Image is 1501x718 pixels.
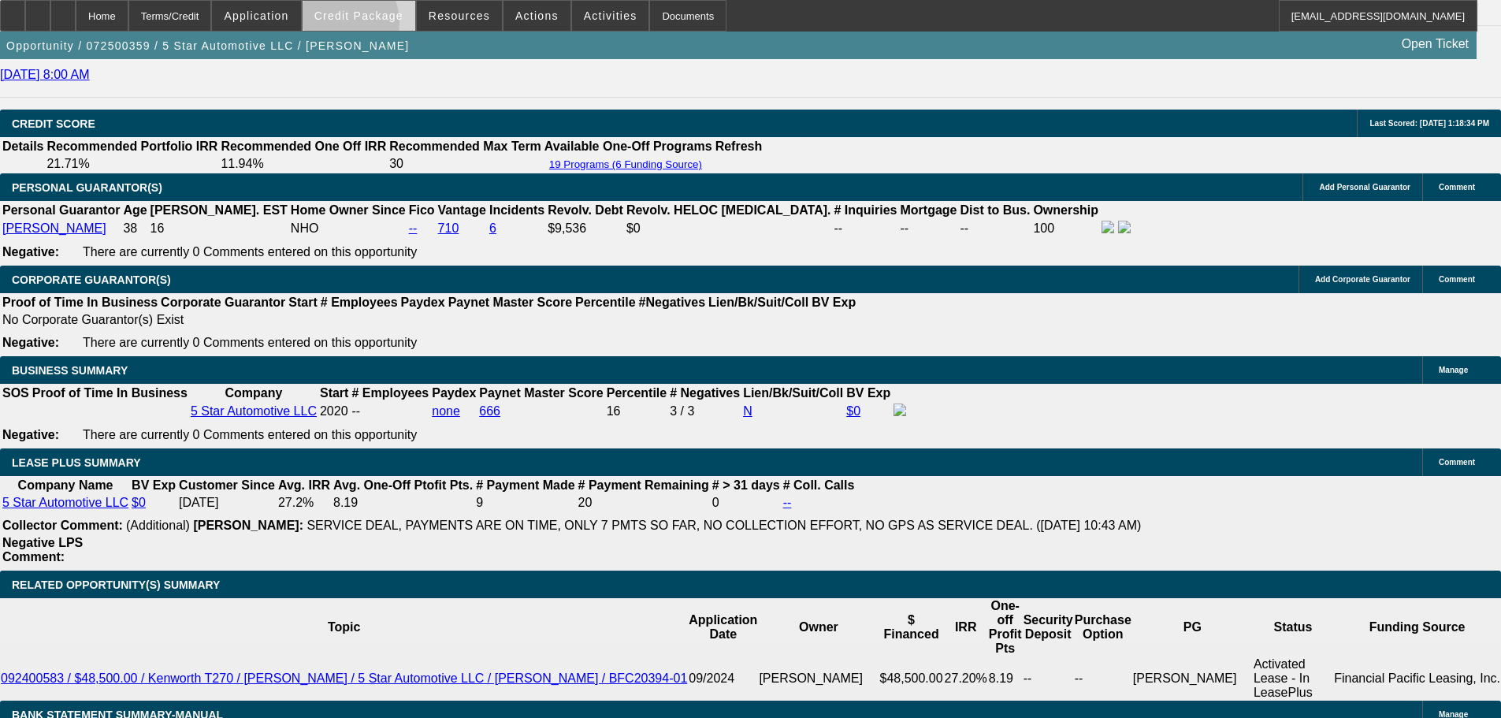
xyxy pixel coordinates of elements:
[2,336,59,349] b: Negative:
[303,1,415,31] button: Credit Package
[639,296,706,309] b: #Negatives
[291,203,406,217] b: Home Owner Since
[319,403,349,420] td: 2020
[670,404,740,419] div: 3 / 3
[783,478,855,492] b: # Coll. Calls
[476,478,574,492] b: # Payment Made
[988,598,1023,657] th: One-off Profit Pts
[783,496,792,509] a: --
[2,203,120,217] b: Personal Guarantor
[12,456,141,469] span: LEASE PLUS SUMMARY
[1369,119,1489,128] span: Last Scored: [DATE] 1:18:34 PM
[475,495,575,511] td: 9
[712,478,780,492] b: # > 31 days
[1439,183,1475,192] span: Comment
[132,478,176,492] b: BV Exp
[834,203,897,217] b: # Inquiries
[1315,275,1410,284] span: Add Corporate Guarantor
[83,245,417,259] span: There are currently 0 Comments entered on this opportunity
[307,519,1141,532] span: SERVICE DEAL, PAYMENTS ARE ON TIME, ONLY 7 PMTS SO FAR, NO COLLECTION EFFORT, NO GPS AS SERVICE D...
[12,181,162,194] span: PERSONAL GUARANTOR(S)
[626,220,832,237] td: $0
[743,386,843,400] b: Lien/Bk/Suit/Coll
[758,657,879,701] td: [PERSON_NAME]
[314,9,403,22] span: Credit Package
[1439,458,1475,467] span: Comment
[179,478,275,492] b: Customer Since
[607,404,667,419] div: 16
[544,139,713,154] th: Available One-Off Programs
[711,495,781,511] td: 0
[278,478,330,492] b: Avg. IRR
[333,495,474,511] td: 8.19
[900,220,958,237] td: --
[758,598,879,657] th: Owner
[46,156,218,172] td: 21.71%
[212,1,300,31] button: Application
[1253,657,1333,701] td: Activated Lease - In LeasePlus
[1118,221,1131,233] img: linkedin-icon.png
[572,1,649,31] button: Activities
[489,221,496,235] a: 6
[12,364,128,377] span: BUSINESS SUMMARY
[220,139,387,154] th: Recommended One Off IRR
[351,386,429,400] b: # Employees
[225,386,282,400] b: Company
[1102,221,1114,233] img: facebook-icon.png
[448,296,572,309] b: Paynet Master Score
[503,1,570,31] button: Actions
[1132,657,1253,701] td: [PERSON_NAME]
[161,296,285,309] b: Corporate Guarantor
[2,536,83,564] b: Negative LPS Comment:
[578,495,710,511] td: 20
[960,203,1031,217] b: Dist to Bus.
[388,156,542,172] td: 30
[743,404,752,418] a: N
[944,657,988,701] td: 27.20%
[123,203,147,217] b: Age
[479,386,603,400] b: Paynet Master Score
[288,296,317,309] b: Start
[150,203,288,217] b: [PERSON_NAME]. EST
[944,598,988,657] th: IRR
[321,296,398,309] b: # Employees
[1,671,687,685] a: 092400583 / $48,500.00 / Kenworth T270 / [PERSON_NAME] / 5 Star Automotive LLC / [PERSON_NAME] / ...
[688,657,758,701] td: 09/2024
[833,220,897,237] td: --
[12,273,171,286] span: CORPORATE GUARANTOR(S)
[515,9,559,22] span: Actions
[12,578,220,591] span: RELATED OPPORTUNITY(S) SUMMARY
[2,245,59,259] b: Negative:
[2,312,863,328] td: No Corporate Guarantor(s) Exist
[607,386,667,400] b: Percentile
[670,386,740,400] b: # Negatives
[2,295,158,311] th: Proof of Time In Business
[584,9,637,22] span: Activities
[1333,657,1501,701] td: Financial Pacific Leasing, Inc.
[489,203,544,217] b: Incidents
[18,478,113,492] b: Company Name
[1333,598,1501,657] th: Funding Source
[708,296,808,309] b: Lien/Bk/Suit/Coll
[547,220,624,237] td: $9,536
[901,203,957,217] b: Mortgage
[2,428,59,441] b: Negative:
[626,203,831,217] b: Revolv. HELOC [MEDICAL_DATA].
[150,220,288,237] td: 16
[191,404,317,418] a: 5 Star Automotive LLC
[429,9,490,22] span: Resources
[544,158,707,171] button: 19 Programs (6 Funding Source)
[432,404,460,418] a: none
[409,221,418,235] a: --
[2,139,44,154] th: Details
[46,139,218,154] th: Recommended Portfolio IRR
[388,139,542,154] th: Recommended Max Term
[432,386,476,400] b: Paydex
[1439,366,1468,374] span: Manage
[417,1,502,31] button: Resources
[320,386,348,400] b: Start
[83,336,417,349] span: There are currently 0 Comments entered on this opportunity
[6,39,409,52] span: Opportunity / 072500359 / 5 Star Automotive LLC / [PERSON_NAME]
[1023,657,1074,701] td: --
[32,385,188,401] th: Proof of Time In Business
